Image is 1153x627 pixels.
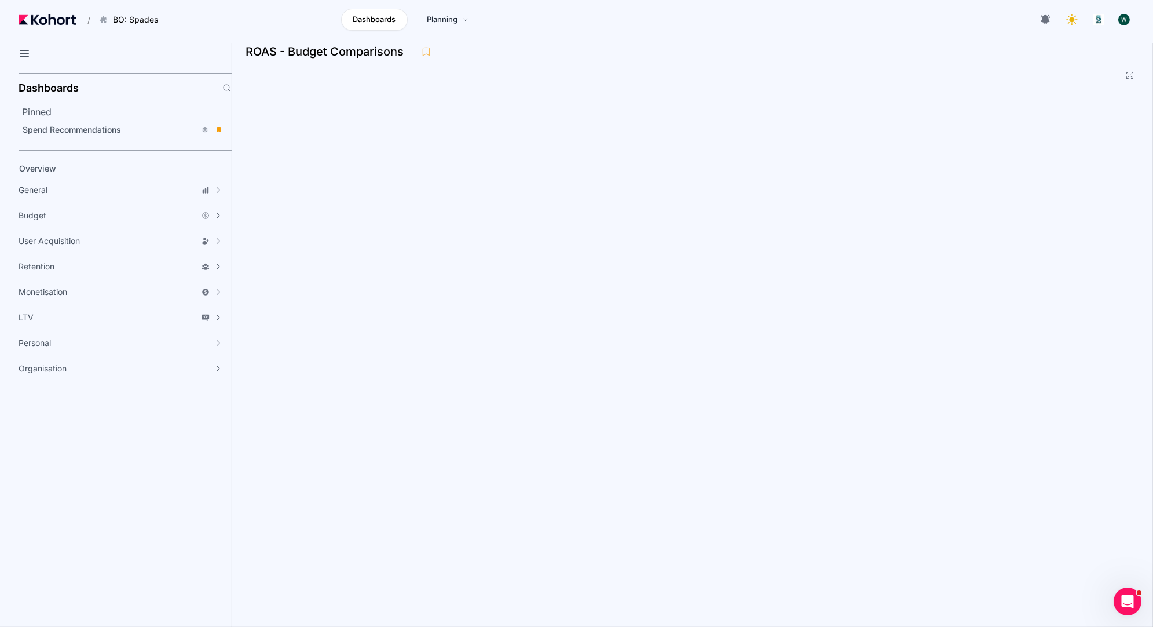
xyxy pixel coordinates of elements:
[427,14,457,25] span: Planning
[415,9,481,31] a: Planning
[19,286,67,298] span: Monetisation
[19,14,76,25] img: Kohort logo
[23,125,121,134] span: Spend Recommendations
[19,235,80,247] span: User Acquisition
[78,14,90,26] span: /
[19,121,228,138] a: Spend Recommendations
[19,363,67,374] span: Organisation
[1125,71,1134,80] button: Fullscreen
[93,10,170,30] button: BO: Spades
[19,163,56,173] span: Overview
[15,160,212,177] a: Overview
[19,312,34,323] span: LTV
[1114,588,1141,615] iframe: Intercom live chat
[353,14,396,25] span: Dashboards
[19,210,46,221] span: Budget
[19,83,79,93] h2: Dashboards
[246,46,411,57] h3: ROAS - Budget Comparisons
[341,9,408,31] a: Dashboards
[113,14,158,25] span: BO: Spades
[1093,14,1104,25] img: logo_logo_images_1_20240607072359498299_20240828135028712857.jpeg
[19,337,51,349] span: Personal
[22,105,232,119] h2: Pinned
[19,184,47,196] span: General
[19,261,54,272] span: Retention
